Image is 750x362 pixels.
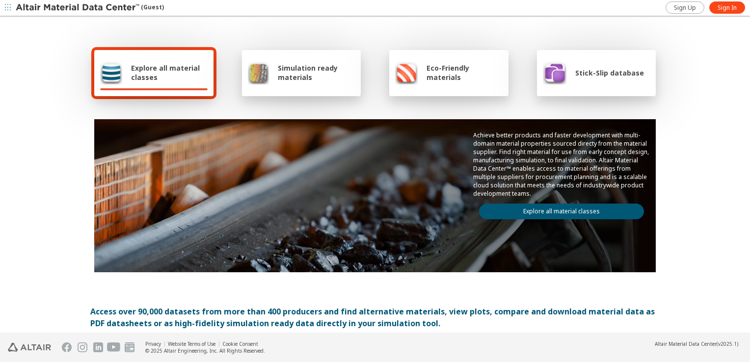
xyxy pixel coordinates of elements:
div: (Guest) [16,3,164,13]
a: Sign Up [666,1,704,14]
span: Explore all material classes [131,63,208,82]
a: Website Terms of Use [168,340,215,347]
div: (v2025.1) [655,340,738,347]
span: Sign Up [674,4,696,12]
img: Altair Engineering [8,343,51,352]
span: Stick-Slip database [575,68,644,78]
span: Eco-Friendly materials [427,63,502,82]
a: Sign In [709,1,745,14]
img: Eco-Friendly materials [395,61,418,84]
span: Simulation ready materials [278,63,355,82]
img: Stick-Slip database [543,61,566,84]
img: Explore all material classes [100,61,122,84]
a: Cookie Consent [222,340,258,347]
a: Privacy [145,340,161,347]
span: Altair Material Data Center [655,340,717,347]
span: Sign In [718,4,737,12]
p: Achieve better products and faster development with multi-domain material properties sourced dire... [473,131,650,198]
a: Explore all material classes [479,204,644,219]
div: © 2025 Altair Engineering, Inc. All Rights Reserved. [145,347,265,354]
img: Simulation ready materials [248,61,269,84]
img: Altair Material Data Center [16,3,141,13]
div: Access over 90,000 datasets from more than 400 producers and find alternative materials, view plo... [90,306,660,329]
